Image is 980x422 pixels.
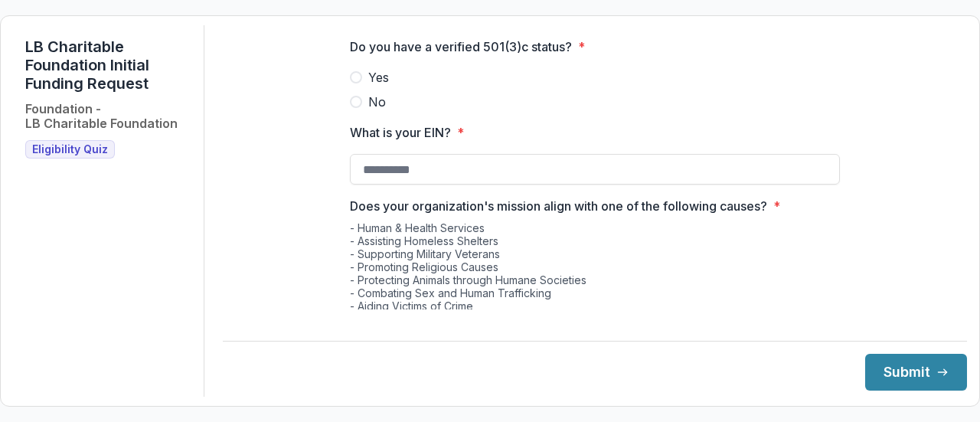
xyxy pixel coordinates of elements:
p: What is your EIN? [350,123,451,142]
button: Submit [865,354,967,391]
span: Eligibility Quiz [32,143,108,156]
h1: LB Charitable Foundation Initial Funding Request [25,38,191,93]
p: Do you have a verified 501(3)c status? [350,38,572,56]
span: Yes [368,68,389,87]
p: Does your organization's mission align with one of the following causes? [350,197,767,215]
span: No [368,93,386,111]
div: - Human & Health Services - Assisting Homeless Shelters - Supporting Military Veterans - Promotin... [350,221,840,332]
h2: Foundation - LB Charitable Foundation [25,102,178,131]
